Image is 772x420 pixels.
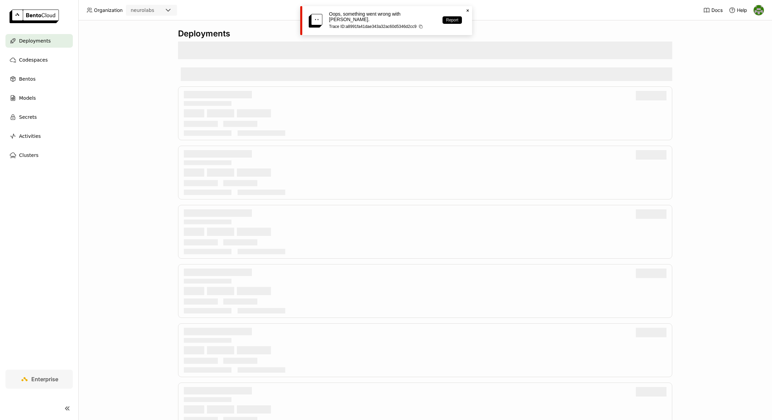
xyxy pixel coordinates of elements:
[5,91,73,105] a: Models
[5,72,73,86] a: Bentos
[19,132,41,140] span: Activities
[131,7,154,14] div: neurolabs
[5,34,73,48] a: Deployments
[19,151,38,159] span: Clusters
[465,8,470,13] svg: Close
[155,7,156,14] input: Selected neurolabs.
[443,16,462,24] a: Report
[737,7,747,13] span: Help
[31,376,58,383] span: Enterprise
[19,113,37,121] span: Secrets
[19,37,51,45] span: Deployments
[754,5,764,15] img: Toby Thomas
[94,7,123,13] span: Organization
[5,110,73,124] a: Secrets
[729,7,747,14] div: Help
[5,53,73,67] a: Codespaces
[19,56,48,64] span: Codespaces
[178,29,672,39] div: Deployments
[19,75,35,83] span: Bentos
[329,11,436,22] p: Oops, something went wrong with [PERSON_NAME].
[5,129,73,143] a: Activities
[703,7,723,14] a: Docs
[10,10,59,23] img: logo
[19,94,36,102] span: Models
[711,7,723,13] span: Docs
[5,370,73,389] a: Enterprise
[329,24,436,29] p: Trace ID: a8991fa41dae343a32ac60d5346d2cc9
[5,148,73,162] a: Clusters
